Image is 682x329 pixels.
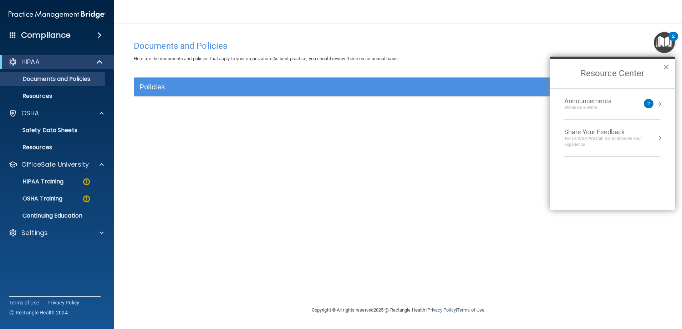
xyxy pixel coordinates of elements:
img: PMB logo [9,7,106,22]
p: HIPAA [21,58,40,66]
p: Resources [5,93,102,100]
div: Tell Us What We Can Do to Improve Your Experience [564,136,661,148]
div: Announcements [564,97,626,105]
img: warning-circle.0cc9ac19.png [82,194,91,203]
h2: Resource Center [550,59,675,88]
a: HIPAA [9,58,103,66]
a: Settings [9,229,104,237]
h4: Compliance [21,30,71,40]
p: Continuing Education [5,212,102,219]
a: Policies [139,81,657,93]
a: OSHA [9,109,104,117]
p: Documents and Policies [5,75,102,83]
p: OfficeSafe University [21,160,89,169]
span: Here are the documents and policies that apply to your organization. As best practice, you should... [134,56,399,61]
div: Resource Center [550,57,675,210]
a: Privacy Policy [47,299,80,306]
div: Webinars & More [564,105,626,111]
button: Open Resource Center, 2 new notifications [654,32,675,53]
a: Terms of Use [9,299,39,306]
h5: Policies [139,83,525,91]
span: Ⓒ Rectangle Health 2024 [9,309,68,316]
p: Resources [5,144,102,151]
p: OSHA Training [5,195,62,202]
a: Terms of Use [457,307,484,313]
p: Settings [21,229,48,237]
button: Close [663,61,670,73]
p: HIPAA Training [5,178,63,185]
h4: Documents and Policies [134,41,662,51]
p: OSHA [21,109,39,117]
p: Safety Data Sheets [5,127,102,134]
a: Privacy Policy [427,307,455,313]
img: warning-circle.0cc9ac19.png [82,177,91,186]
div: 2 [672,36,675,46]
div: Share Your Feedback [564,128,661,136]
a: OfficeSafe University [9,160,104,169]
div: Copyright © All rights reserved 2025 @ Rectangle Health | | [268,299,528,322]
